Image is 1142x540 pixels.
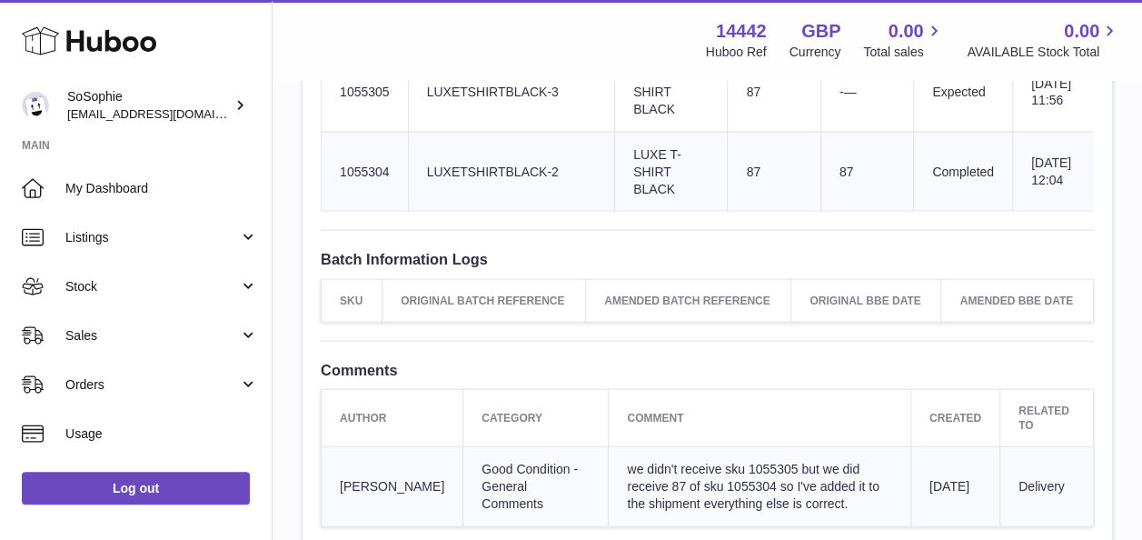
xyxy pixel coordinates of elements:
[463,389,609,446] th: Category
[65,327,239,345] span: Sales
[1064,19,1099,44] span: 0.00
[614,53,727,133] td: LUXE T-SHIRT BLACK
[609,389,910,446] th: Comment
[929,479,969,494] span: [DATE]
[65,425,258,443] span: Usage
[1018,479,1065,494] span: Delivery
[586,279,791,322] th: Amended Batch Reference
[65,278,239,295] span: Stock
[65,229,239,246] span: Listings
[801,19,840,44] strong: GBP
[967,44,1120,61] span: AVAILABLE Stock Total
[408,132,614,212] td: LUXETSHIRTBLACK-2
[67,88,231,123] div: SoSophie
[728,132,820,212] td: 87
[910,389,999,446] th: Created
[706,44,767,61] div: Huboo Ref
[728,53,820,133] td: 87
[65,180,258,197] span: My Dashboard
[22,472,250,505] a: Log out
[914,53,1013,133] td: Expected
[614,132,727,212] td: LUXE T-SHIRT BLACK
[716,19,767,44] strong: 14442
[340,479,444,494] span: [PERSON_NAME]
[791,279,941,322] th: Original BBE Date
[322,389,463,446] th: Author
[863,44,944,61] span: Total sales
[1012,132,1101,212] td: [DATE] 12:04
[321,249,1094,269] h3: Batch Information Logs
[941,279,1094,322] th: Amended BBE Date
[820,53,913,133] td: -—
[22,92,49,119] img: internalAdmin-14442@internal.huboo.com
[321,360,1094,380] h3: Comments
[863,19,944,61] a: 0.00 Total sales
[322,53,409,133] td: 1055305
[889,19,924,44] span: 0.00
[67,106,267,121] span: [EMAIL_ADDRESS][DOMAIN_NAME]
[820,132,913,212] td: 87
[789,44,841,61] div: Currency
[627,462,879,511] span: we didn't receive sku 1055305 but we did receive 87 of sku 1055304 so I've added it to the shipme...
[967,19,1120,61] a: 0.00 AVAILABLE Stock Total
[1012,53,1101,133] td: [DATE] 11:56
[482,462,578,511] span: Good Condition - General Comments
[914,132,1013,212] td: Completed
[322,279,382,322] th: SKU
[322,132,409,212] td: 1055304
[999,389,1093,446] th: Related to
[65,376,239,394] span: Orders
[408,53,614,133] td: LUXETSHIRTBLACK-3
[382,279,586,322] th: Original Batch Reference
